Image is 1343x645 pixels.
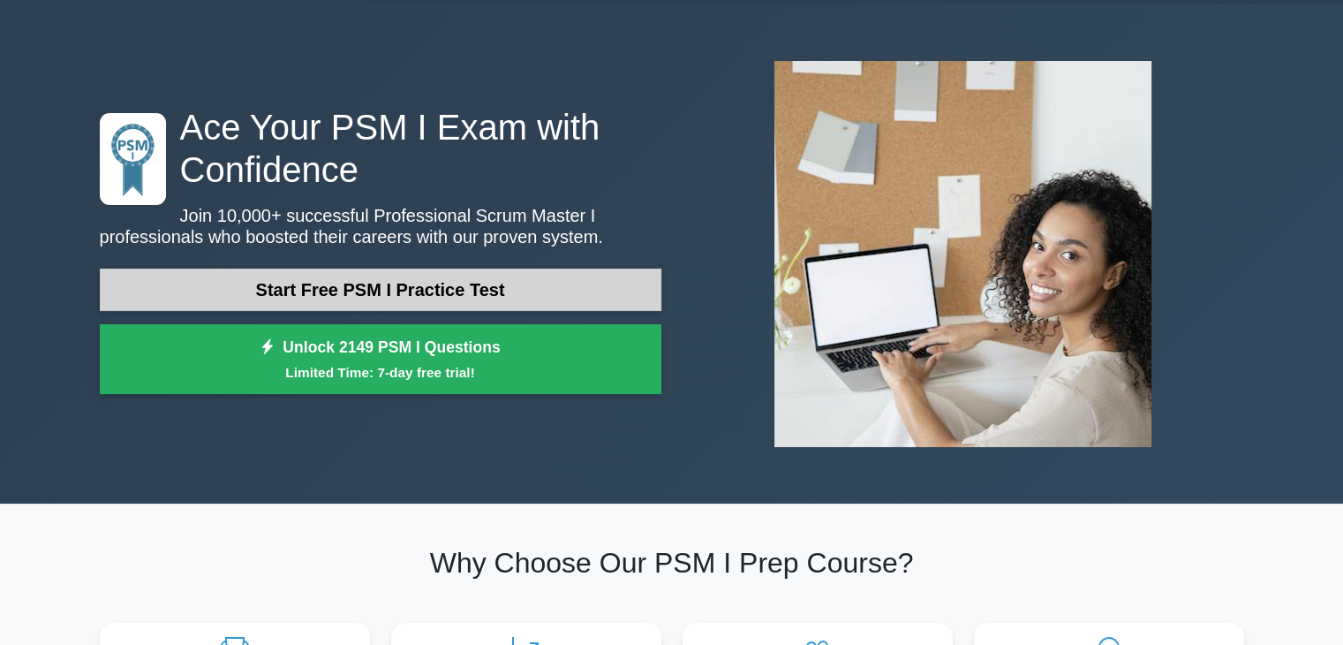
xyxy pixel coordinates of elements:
[100,269,661,311] a: Start Free PSM I Practice Test
[100,324,661,395] a: Unlock 2149 PSM I QuestionsLimited Time: 7-day free trial!
[100,205,661,247] p: Join 10,000+ successful Professional Scrum Master I professionals who boosted their careers with ...
[100,106,661,191] h1: Ace Your PSM I Exam with Confidence
[122,362,639,383] small: Limited Time: 7-day free trial!
[100,546,1244,580] h2: Why Choose Our PSM I Prep Course?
